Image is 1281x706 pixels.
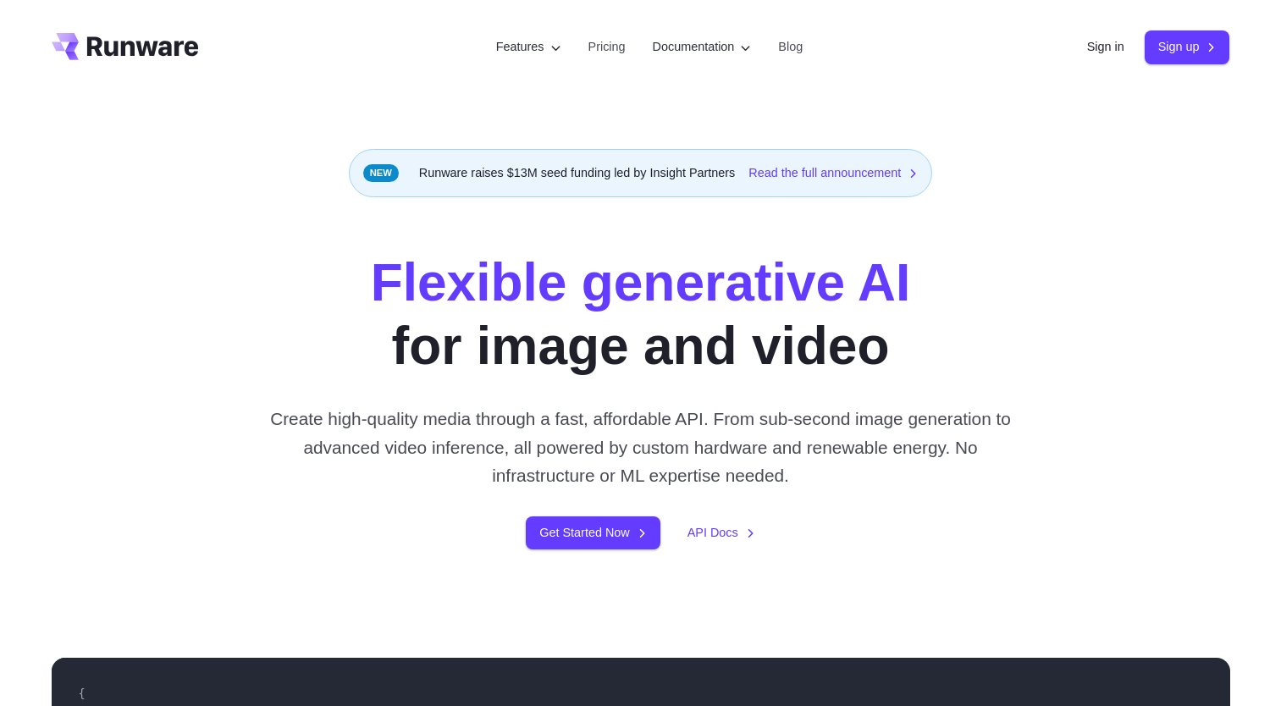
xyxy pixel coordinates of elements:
a: Sign up [1145,30,1230,63]
a: Get Started Now [526,516,660,549]
strong: Flexible generative AI [371,253,911,312]
label: Documentation [653,37,752,57]
a: API Docs [687,523,755,543]
a: Blog [778,37,803,57]
a: Sign in [1087,37,1124,57]
p: Create high-quality media through a fast, affordable API. From sub-second image generation to adv... [263,405,1018,489]
h1: for image and video [371,251,911,378]
a: Go to / [52,33,199,60]
a: Read the full announcement [748,163,918,183]
a: Pricing [588,37,626,57]
div: Runware raises $13M seed funding led by Insight Partners [349,149,933,197]
label: Features [496,37,561,57]
span: { [79,687,86,700]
